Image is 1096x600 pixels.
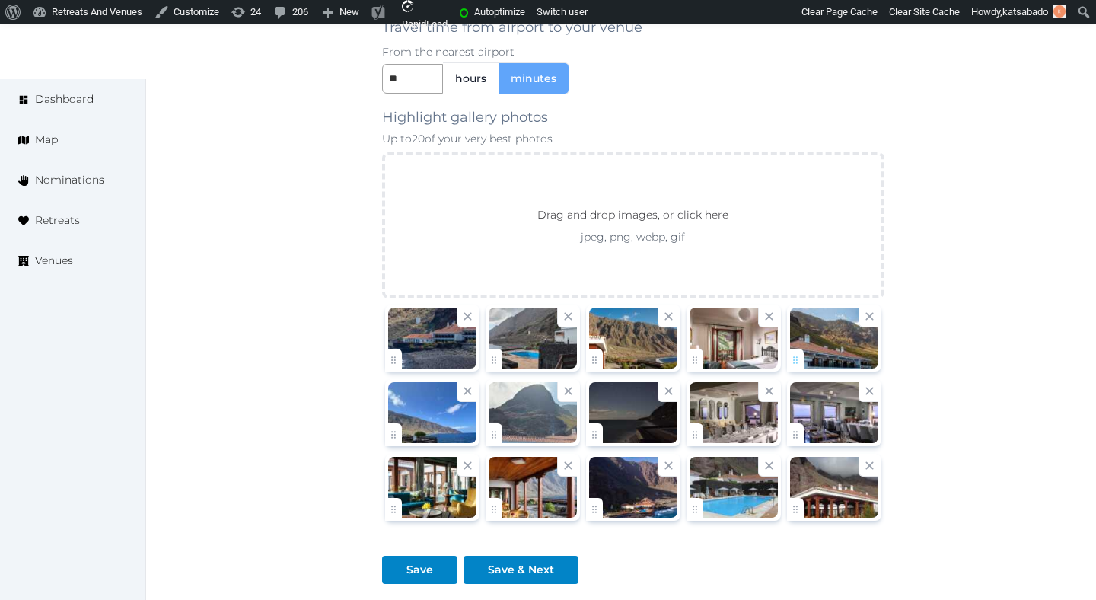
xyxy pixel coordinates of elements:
button: Save [382,556,457,584]
p: Drag and drop images, or click here [525,206,741,229]
span: hours [455,71,486,86]
span: Retreats [35,212,80,228]
span: Clear Site Cache [889,6,960,18]
label: Highlight gallery photos [382,107,548,128]
label: Travel time from airport to your venue [382,17,642,38]
button: Save & Next [464,556,578,584]
div: Save & Next [488,562,554,578]
span: Venues [35,253,73,269]
span: minutes [511,71,556,86]
span: Dashboard [35,91,94,107]
div: Save [406,562,433,578]
span: Nominations [35,172,104,188]
p: jpeg, png, webp, gif [510,229,756,244]
span: Map [35,132,58,148]
p: From the nearest airport [382,44,884,59]
span: katsabado [1002,6,1048,18]
p: Up to 20 of your very best photos [382,131,884,146]
span: Clear Page Cache [801,6,878,18]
